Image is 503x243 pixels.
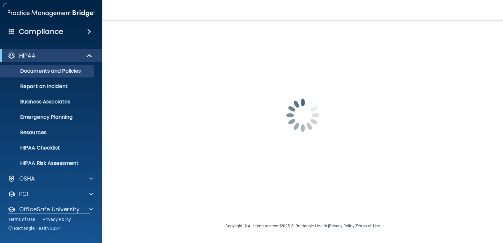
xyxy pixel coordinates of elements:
[8,206,93,213] a: OfficeSafe University
[19,175,35,182] p: OSHA
[4,68,91,74] p: Documents and Policies
[19,52,35,60] p: HIPAA
[4,160,91,166] p: HIPAA Risk Assessment
[271,83,335,147] img: spinner.e123f6fc.gif
[4,114,91,120] p: Emergency Planning
[355,223,380,228] a: Terms of Use
[8,225,61,231] span: Ⓒ Rectangle Health 2024
[8,7,95,20] img: PMB logo
[8,216,35,223] a: Terms of Use
[8,175,93,182] a: OSHA
[42,216,71,223] a: Privacy Policy
[19,206,80,213] p: OfficeSafe University
[8,190,93,198] a: PCI
[4,129,91,136] p: Resources
[4,83,91,90] p: Report an Incident
[329,223,354,228] a: Privacy Policy
[19,190,28,198] p: PCI
[19,27,63,36] h4: Compliance
[8,52,93,60] a: HIPAA
[186,216,419,236] div: Copyright © All rights reserved 2025 @ Rectangle Health | |
[4,99,91,105] p: Business Associates
[4,145,91,151] p: HIPAA Checklist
